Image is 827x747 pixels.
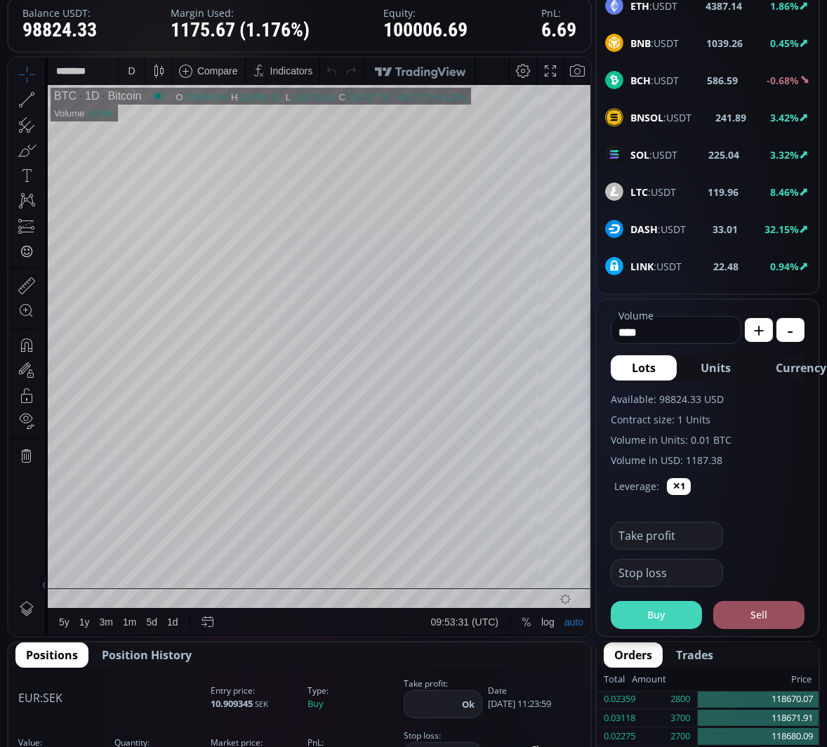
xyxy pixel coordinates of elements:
[767,74,799,87] b: -0.68%
[670,727,690,746] div: 2700
[26,647,78,663] span: Positions
[262,8,305,19] div: Indicators
[715,110,746,125] b: 241.89
[630,73,679,88] span: :USDT
[630,147,677,162] span: :USDT
[51,559,61,570] div: 5y
[666,670,812,689] div: Price
[15,642,88,668] button: Positions
[630,148,649,161] b: SOL
[171,8,310,18] label: Margin Used:
[611,601,702,629] button: Buy
[770,111,799,124] b: 3.42%
[223,34,230,45] div: H
[706,36,743,51] b: 1039.26
[91,642,202,668] button: Position History
[508,551,528,578] div: Toggle Percentage
[383,20,468,41] div: 100006.69
[770,260,799,273] b: 0.94%
[604,642,663,668] button: Orders
[18,689,62,706] span: :SEK
[611,432,805,447] label: Volume in Units: 0.01 BTC
[119,8,126,19] div: D
[708,147,739,162] b: 225.04
[167,34,175,45] div: O
[776,318,805,342] button: -
[630,260,654,273] b: LINK
[277,34,283,45] div: L
[776,359,826,376] span: Currency
[632,359,656,376] span: Lots
[698,709,819,728] div: 118671.91
[528,551,551,578] div: Toggle Log Scale
[630,223,658,236] b: DASH
[556,559,575,570] div: auto
[708,73,739,88] b: 586.59
[18,690,40,706] b: EUR
[188,551,211,578] div: Go to
[667,478,691,495] button: ✕1
[383,8,468,18] label: Equity:
[604,709,635,727] div: 0.03118
[171,20,310,41] div: 1175.67 (1.176%)
[611,392,805,406] label: Available: 98824.33 USD
[630,36,679,51] span: :USDT
[698,690,819,709] div: 118670.07
[338,34,381,45] div: 118737.76
[68,32,91,45] div: 1D
[614,647,652,663] span: Orders
[102,647,192,663] span: Position History
[32,518,39,537] div: Hide Drawings Toolbar
[71,559,81,570] div: 1y
[680,355,752,381] button: Units
[770,148,799,161] b: 3.32%
[46,51,76,61] div: Volume
[630,185,676,199] span: :USDT
[670,690,690,708] div: 2800
[701,359,731,376] span: Units
[159,559,170,570] div: 1d
[713,259,739,274] b: 22.48
[630,185,648,199] b: LTC
[614,479,659,494] label: Leverage:
[632,670,666,689] div: Amount
[611,412,805,427] label: Contract size: 1 Units
[745,318,773,342] button: +
[666,642,724,668] button: Trades
[713,222,738,237] b: 33.01
[81,51,105,61] div: 6.59K
[630,222,686,237] span: :USDT
[331,34,338,45] div: C
[611,453,805,468] label: Volume in USD: 1187.38
[630,74,651,87] b: BCH
[143,32,156,45] div: Market open
[176,34,218,45] div: 118594.99
[423,559,490,570] span: 09:53:31 (UTC)
[630,110,692,125] span: :USDT
[630,37,651,50] b: BNB
[713,601,805,629] button: Sell
[91,32,133,45] div: Bitcoin
[138,559,150,570] div: 5d
[676,647,713,663] span: Trades
[385,34,458,45] div: +142.77 (+0.12%)
[458,696,479,712] button: Ok
[541,8,576,18] label: PnL:
[765,223,799,236] b: 32.15%
[305,679,401,717] span: Buy
[770,37,799,50] b: 0.45%
[630,111,663,124] b: BNSOL
[211,697,253,710] b: 10.909345
[22,20,97,41] div: 98824.33
[604,727,635,746] div: 0.02275
[698,727,819,746] div: 118680.09
[189,8,230,19] div: Compare
[770,185,799,199] b: 8.46%
[604,670,632,689] div: Total
[22,8,97,18] label: Balance USDT:
[46,32,68,45] div: BTC
[708,185,739,199] b: 119.96
[230,34,272,45] div: 119456.92
[114,559,128,570] div: 1m
[91,559,105,570] div: 3m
